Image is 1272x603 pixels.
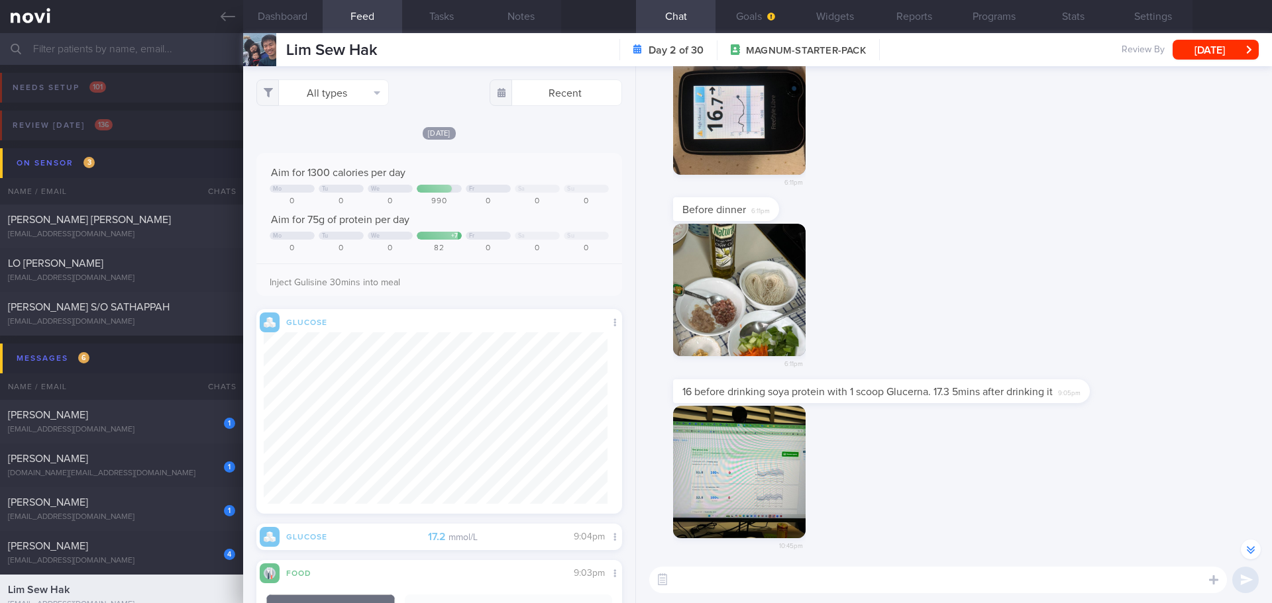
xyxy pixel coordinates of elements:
span: 6:11pm [751,203,770,216]
div: [EMAIL_ADDRESS][DOMAIN_NAME] [8,317,235,327]
span: [PERSON_NAME] [8,410,88,420]
span: 3 [83,157,95,168]
div: Sa [518,232,525,240]
div: Su [567,232,574,240]
span: Aim for 75g of protein per day [271,214,409,225]
div: Needs setup [9,79,109,97]
div: Fr [469,232,475,240]
span: MAGNUM-STARTER-PACK [746,44,866,58]
strong: Day 2 of 30 [649,44,704,57]
button: [DATE] [1173,40,1259,60]
div: [EMAIL_ADDRESS][DOMAIN_NAME] [8,230,235,240]
span: Inject Gulisine 30mins into meal [270,278,400,287]
div: 1 [224,461,235,473]
span: Lim Sew Hak [8,584,70,595]
div: We [371,232,380,240]
div: Review [DATE] [9,116,116,134]
span: 6:11pm [784,175,803,187]
div: 0 [270,244,315,254]
div: [DOMAIN_NAME][EMAIL_ADDRESS][DOMAIN_NAME] [8,469,235,479]
strong: 17.2 [428,532,446,542]
span: LO [PERSON_NAME] [8,258,103,269]
span: [DATE] [423,127,456,140]
div: 0 [466,244,511,254]
div: 0 [515,197,560,207]
span: Lim Sew Hak [286,42,378,58]
div: 0 [564,244,609,254]
div: 0 [466,197,511,207]
div: On sensor [13,154,98,172]
span: Aim for 1300 calories per day [271,167,405,178]
div: We [371,185,380,193]
div: Sa [518,185,525,193]
span: 6 [78,352,89,363]
img: Photo by CHIK HONG KUICK [673,224,806,356]
div: Chats [190,178,243,205]
img: Photo by CHIK HONG KUICK [673,406,806,538]
span: Before dinner [682,205,746,215]
span: 16 before drinking soya protein with 1 scoop Glucerna. 17.3 5mins after drinking it [682,387,1053,397]
span: 9:03pm [574,569,605,578]
div: 0 [564,197,609,207]
span: [PERSON_NAME] [PERSON_NAME] [8,214,171,225]
span: 9:05pm [1058,385,1081,398]
span: 101 [89,81,106,93]
span: 9:04pm [574,532,605,541]
div: 82 [417,244,462,254]
div: 1 [224,505,235,516]
div: + 7 [451,232,458,240]
img: Photo by CHIK HONG KUICK [673,42,806,175]
div: Su [567,185,574,193]
div: 0 [319,197,364,207]
div: Mo [273,185,282,193]
div: 990 [417,197,462,207]
div: Tu [322,232,329,240]
div: Fr [469,185,475,193]
div: Glucose [280,316,333,327]
div: [EMAIL_ADDRESS][DOMAIN_NAME] [8,425,235,435]
div: 0 [319,244,364,254]
div: Mo [273,232,282,240]
div: Messages [13,349,93,367]
span: [PERSON_NAME] [8,497,88,508]
span: Review By [1122,44,1165,56]
span: [PERSON_NAME] S/O SATHAPPAH [8,302,170,312]
div: Tu [322,185,329,193]
div: 1 [224,418,235,429]
div: Glucose [280,530,333,541]
div: 0 [368,244,413,254]
div: [EMAIL_ADDRESS][DOMAIN_NAME] [8,512,235,522]
span: [PERSON_NAME] [8,541,88,551]
div: [EMAIL_ADDRESS][DOMAIN_NAME] [8,556,235,566]
div: [EMAIL_ADDRESS][DOMAIN_NAME] [8,273,235,283]
span: 10:45pm [779,538,803,551]
div: Chats [190,373,243,400]
span: 136 [95,119,113,130]
button: All types [256,79,389,106]
div: 0 [515,244,560,254]
span: [PERSON_NAME] [8,453,88,464]
span: 6:11pm [784,356,803,369]
div: 0 [368,197,413,207]
small: mmol/L [449,533,478,542]
div: 4 [224,549,235,560]
div: Food [280,567,333,578]
div: 0 [270,197,315,207]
